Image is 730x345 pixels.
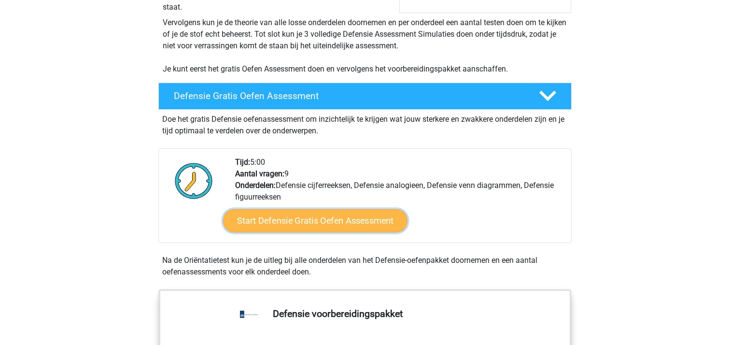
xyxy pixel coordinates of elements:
b: Aantal vragen: [235,169,284,178]
div: 5:00 9 Defensie cijferreeksen, Defensie analogieen, Defensie venn diagrammen, Defensie figuurreeksen [228,157,571,243]
b: Tijd: [235,158,250,167]
div: Na de Oriëntatietest kun je de uitleg bij alle onderdelen van het Defensie-oefenpakket doornemen ... [158,255,572,278]
div: Doe het gratis Defensie oefenassessment om inzichtelijk te krijgen wat jouw sterkere en zwakkere ... [158,110,572,137]
a: Defensie Gratis Oefen Assessment [154,83,576,110]
b: Onderdelen: [235,181,276,190]
a: Start Defensie Gratis Oefen Assessment [223,209,407,232]
img: Klok [169,157,218,205]
h4: Defensie Gratis Oefen Assessment [174,90,523,101]
div: Vervolgens kun je de theorie van alle losse onderdelen doornemen en per onderdeel een aantal test... [159,17,571,75]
